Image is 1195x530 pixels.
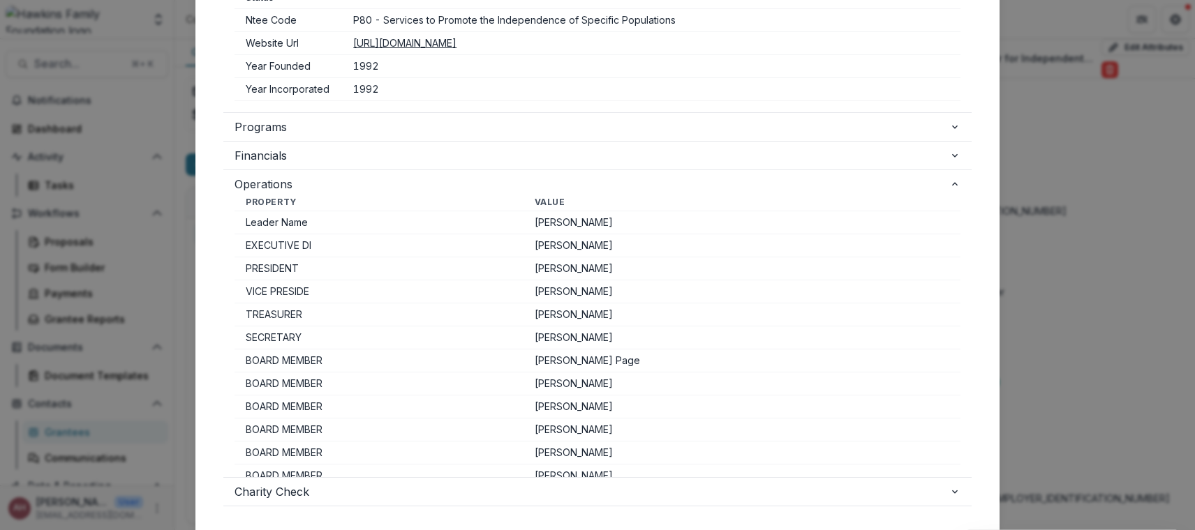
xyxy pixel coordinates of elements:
[342,9,960,32] td: P80 - Services to Promote the Independence of Specific Populations
[524,234,960,257] td: [PERSON_NAME]
[524,194,960,211] th: Value
[235,147,949,164] span: Financials
[223,113,972,141] button: Programs
[223,198,972,477] div: Operations
[235,257,524,280] td: PRESIDENT
[524,349,960,372] td: [PERSON_NAME] Page
[235,234,524,257] td: EXECUTIVE DI
[235,483,949,500] span: Charity Check
[223,478,972,506] button: Charity Check
[524,372,960,395] td: [PERSON_NAME]
[524,211,960,234] td: [PERSON_NAME]
[235,9,342,32] td: Ntee Code
[524,441,960,464] td: [PERSON_NAME]
[223,170,972,198] button: Operations
[235,418,524,441] td: BOARD MEMBER
[235,176,949,192] span: Operations
[235,326,524,349] td: SECRETARY
[235,280,524,303] td: VICE PRESIDE
[235,349,524,372] td: BOARD MEMBER
[524,280,960,303] td: [PERSON_NAME]
[235,55,342,78] td: Year Founded
[342,78,960,101] td: 1992
[353,37,457,49] a: [URL][DOMAIN_NAME]
[235,32,342,55] td: Website Url
[235,78,342,101] td: Year Incorporated
[524,326,960,349] td: [PERSON_NAME]
[235,441,524,464] td: BOARD MEMBER
[524,418,960,441] td: [PERSON_NAME]
[235,211,524,234] td: Leader Name
[223,142,972,169] button: Financials
[235,372,524,395] td: BOARD MEMBER
[524,395,960,418] td: [PERSON_NAME]
[524,303,960,326] td: [PERSON_NAME]
[235,194,524,211] th: Property
[235,395,524,418] td: BOARD MEMBER
[235,119,949,135] span: Programs
[235,303,524,326] td: TREASURER
[524,257,960,280] td: [PERSON_NAME]
[342,55,960,78] td: 1992
[524,464,960,487] td: [PERSON_NAME]
[235,464,524,487] td: BOARD MEMBER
